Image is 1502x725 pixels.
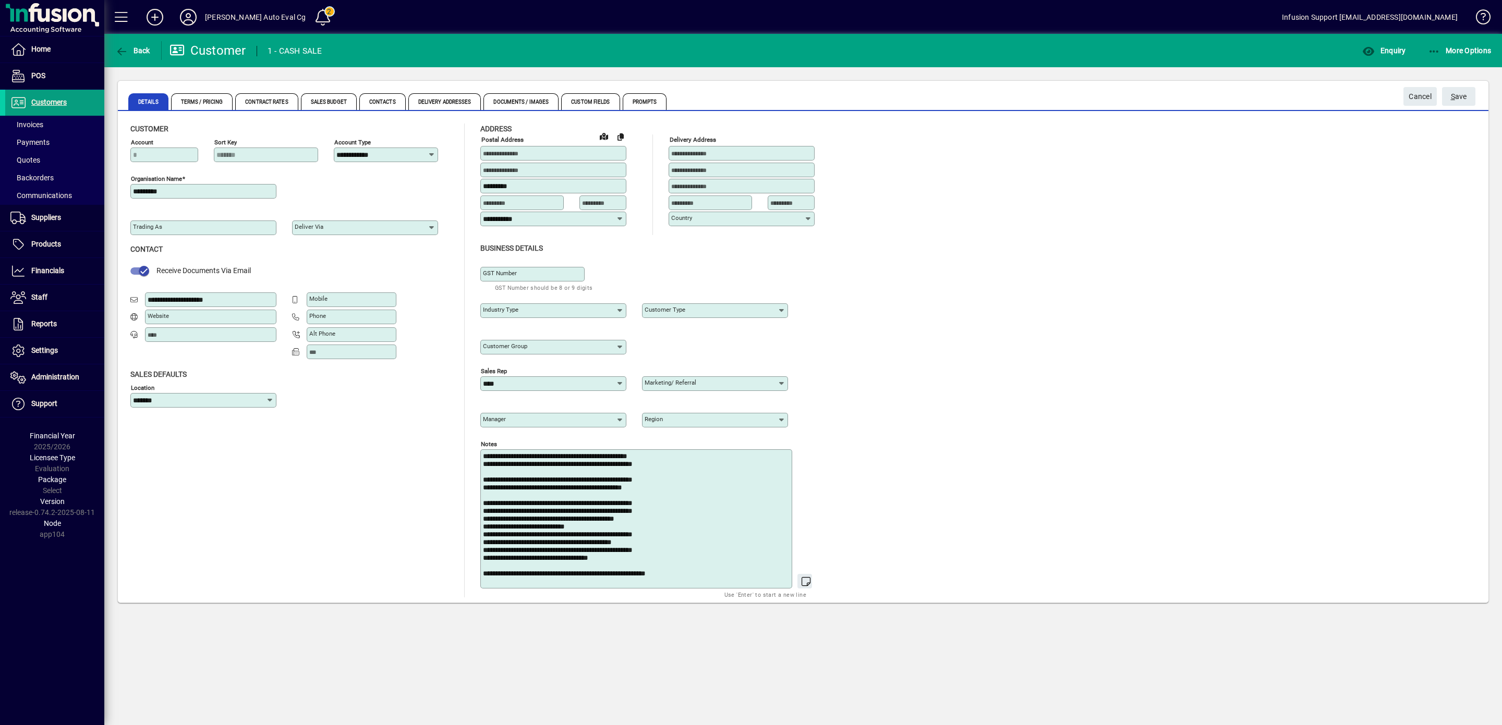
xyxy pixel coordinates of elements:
[645,306,685,313] mat-label: Customer type
[130,370,187,378] span: Sales defaults
[171,93,233,110] span: Terms / Pricing
[31,320,57,328] span: Reports
[30,432,75,440] span: Financial Year
[31,293,47,301] span: Staff
[495,281,593,293] mat-hint: GST Number should be 8 or 9 digits
[5,116,104,133] a: Invoices
[645,379,696,386] mat-label: Marketing/ Referral
[31,266,64,275] span: Financials
[561,93,620,110] span: Custom Fields
[1425,41,1494,60] button: More Options
[268,43,322,59] div: 1 - CASH SALE
[156,266,251,275] span: Receive Documents Via Email
[10,156,40,164] span: Quotes
[205,9,306,26] div: [PERSON_NAME] Auto Eval Cg
[483,342,527,350] mat-label: Customer group
[612,128,629,145] button: Copy to Delivery address
[130,245,163,253] span: Contact
[1360,41,1408,60] button: Enquiry
[172,8,205,27] button: Profile
[5,187,104,204] a: Communications
[5,231,104,257] a: Products
[169,42,246,59] div: Customer
[481,440,497,447] mat-label: Notes
[5,311,104,337] a: Reports
[38,475,66,484] span: Package
[30,453,75,462] span: Licensee Type
[309,312,326,320] mat-label: Phone
[5,285,104,311] a: Staff
[31,373,79,381] span: Administration
[1428,46,1492,55] span: More Options
[131,384,154,391] mat-label: Location
[1451,92,1455,101] span: S
[10,174,54,182] span: Backorders
[31,346,58,354] span: Settings
[483,269,517,277] mat-label: GST Number
[645,415,663,423] mat-label: Region
[481,367,507,374] mat-label: Sales rep
[44,519,61,527] span: Node
[10,120,43,129] span: Invoices
[130,125,168,133] span: Customer
[31,399,57,408] span: Support
[128,93,168,110] span: Details
[5,364,104,390] a: Administration
[131,175,182,182] mat-label: Organisation name
[5,258,104,284] a: Financials
[113,41,153,60] button: Back
[483,415,506,423] mat-label: Manager
[31,213,61,222] span: Suppliers
[5,36,104,63] a: Home
[596,128,612,144] a: View on map
[301,93,357,110] span: Sales Budget
[480,244,543,252] span: Business details
[1282,9,1458,26] div: Infusion Support [EMAIL_ADDRESS][DOMAIN_NAME]
[5,338,104,364] a: Settings
[31,98,67,106] span: Customers
[480,125,512,133] span: Address
[104,41,162,60] app-page-header-button: Back
[295,223,323,230] mat-label: Deliver via
[309,330,335,337] mat-label: Alt Phone
[5,151,104,169] a: Quotes
[334,139,371,146] mat-label: Account Type
[623,93,667,110] span: Prompts
[5,63,104,89] a: POS
[309,295,328,302] mat-label: Mobile
[5,205,104,231] a: Suppliers
[40,497,65,506] span: Version
[31,45,51,53] span: Home
[408,93,481,110] span: Delivery Addresses
[1409,88,1432,105] span: Cancel
[724,588,806,600] mat-hint: Use 'Enter' to start a new line
[5,169,104,187] a: Backorders
[671,214,692,222] mat-label: Country
[138,8,172,27] button: Add
[131,139,153,146] mat-label: Account
[1362,46,1406,55] span: Enquiry
[1468,2,1489,36] a: Knowledge Base
[1403,87,1437,106] button: Cancel
[1442,87,1475,106] button: Save
[115,46,150,55] span: Back
[214,139,237,146] mat-label: Sort key
[133,223,162,230] mat-label: Trading as
[483,93,559,110] span: Documents / Images
[5,133,104,151] a: Payments
[10,191,72,200] span: Communications
[10,138,50,146] span: Payments
[31,71,45,80] span: POS
[359,93,406,110] span: Contacts
[483,306,518,313] mat-label: Industry type
[5,391,104,417] a: Support
[148,312,169,320] mat-label: Website
[235,93,298,110] span: Contract Rates
[1451,88,1467,105] span: ave
[31,240,61,248] span: Products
